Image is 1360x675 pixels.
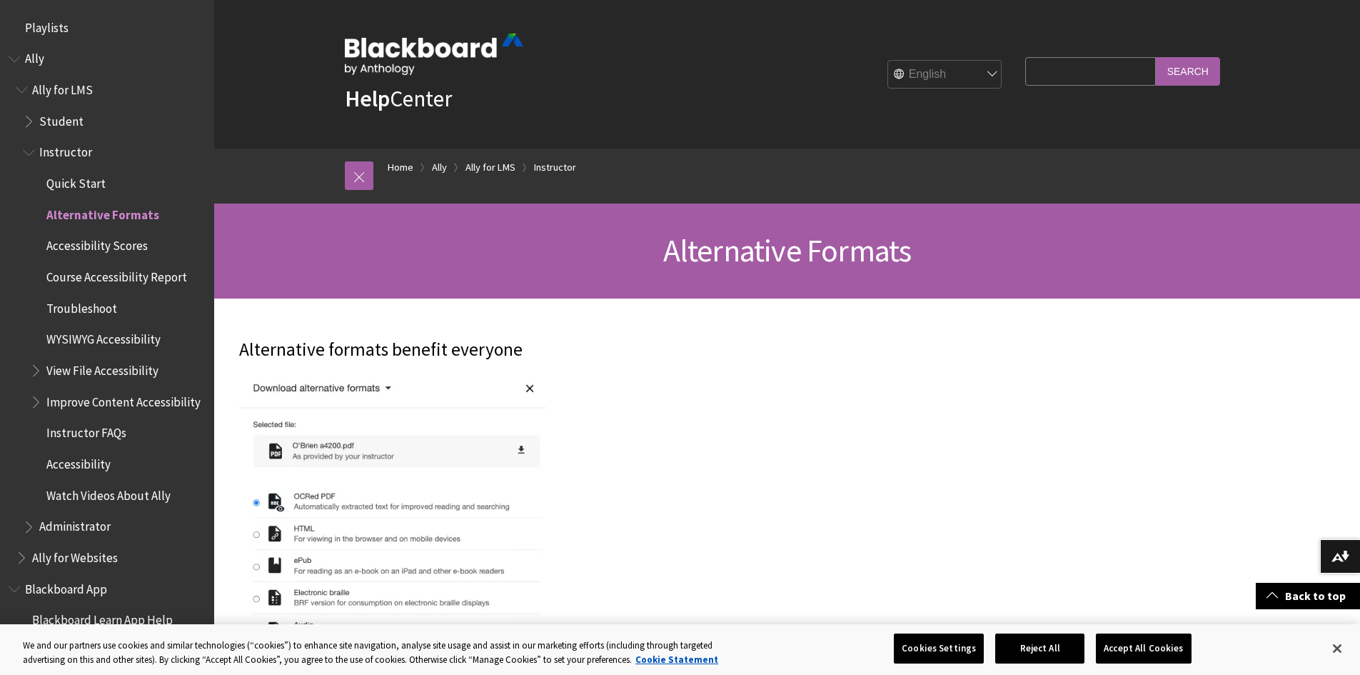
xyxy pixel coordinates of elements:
span: Instructor FAQs [46,421,126,441]
span: Improve Content Accessibility [46,390,201,409]
a: Ally [432,159,447,176]
button: Accept All Cookies [1096,634,1191,664]
button: Close [1321,633,1353,664]
a: More information about your privacy, opens in a new tab [635,654,718,666]
a: Home [388,159,413,176]
span: Quick Start [46,171,106,191]
strong: Help [345,84,390,113]
span: Accessibility [46,452,111,471]
div: We and our partners use cookies and similar technologies (“cookies”) to enhance site navigation, ... [23,639,748,666]
span: Instructor [39,141,92,160]
nav: Book outline for Playlists [9,16,206,40]
a: Instructor [534,159,576,176]
span: Accessibility Scores [46,234,148,254]
button: Cookies Settings [894,634,984,664]
img: Blackboard by Anthology [345,34,523,75]
span: Alternative Formats [46,203,159,222]
button: Reject All [995,634,1084,664]
input: Search [1156,57,1220,85]
span: Ally for LMS [32,78,93,97]
a: HelpCenter [345,84,452,113]
span: Course Accessibility Report [46,265,187,284]
span: View File Accessibility [46,359,158,378]
span: WYSIWYG Accessibility [46,328,161,347]
a: Back to top [1256,583,1360,609]
span: Ally for Websites [32,546,118,565]
p: Alternative formats benefit everyone [239,337,1124,363]
a: Ally for LMS [465,159,515,176]
span: Troubleshoot [46,296,117,316]
span: Student [39,109,84,129]
span: Administrator [39,515,111,534]
span: Alternative Formats [663,231,912,270]
span: Blackboard App [25,577,107,596]
span: Ally [25,47,44,66]
span: Watch Videos About Ally [46,484,171,503]
nav: Book outline for Anthology Ally Help [9,47,206,570]
select: Site Language Selector [888,61,1002,89]
span: Playlists [25,16,69,35]
span: Blackboard Learn App Help [32,608,173,627]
